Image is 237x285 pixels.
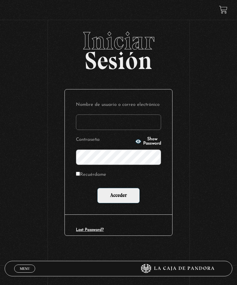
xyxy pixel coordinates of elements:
[20,267,30,270] span: Menu
[76,136,133,145] label: Contraseña
[18,272,32,276] span: Cerrar
[135,137,161,146] button: Show Password
[76,171,106,179] label: Recuérdame
[97,188,140,203] input: Acceder
[219,6,227,14] a: View your shopping cart
[5,28,232,68] h2: Sesión
[5,28,232,53] span: Iniciar
[76,228,104,232] a: Lost Password?
[76,172,80,176] input: Recuérdame
[143,137,161,146] span: Show Password
[76,101,161,110] label: Nombre de usuario o correo electrónico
